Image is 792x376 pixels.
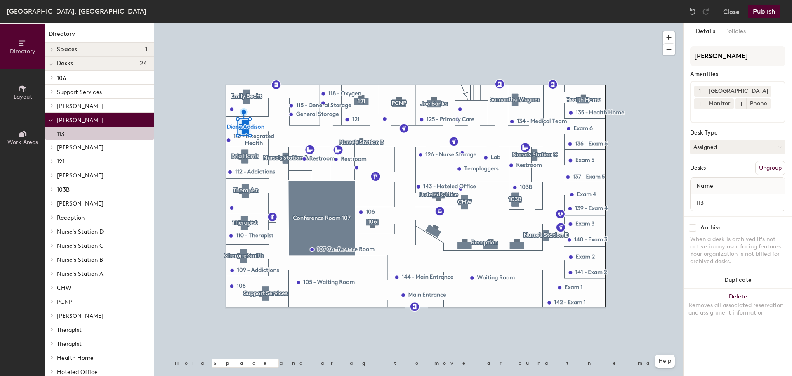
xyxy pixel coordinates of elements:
div: Amenities [690,71,785,78]
span: [PERSON_NAME] [57,312,104,319]
button: Help [655,355,675,368]
button: Ungroup [755,161,785,175]
img: Redo [702,7,710,16]
span: 103B [57,186,70,193]
span: 1 [699,87,701,96]
span: Nurse's Station A [57,270,103,277]
span: [PERSON_NAME] [57,200,104,207]
div: [GEOGRAPHIC_DATA], [GEOGRAPHIC_DATA] [7,6,146,17]
span: Layout [14,93,32,100]
span: Therapist [57,326,82,333]
div: When a desk is archived it's not active in any user-facing features. Your organization is not bil... [690,236,785,265]
button: Publish [748,5,780,18]
div: Removes all associated reservation and assignment information [688,302,787,317]
span: 1 [699,99,701,108]
span: [PERSON_NAME] [57,117,104,124]
span: 121 [57,158,64,165]
button: Details [691,23,720,40]
button: Assigned [690,140,785,154]
span: [PERSON_NAME] [57,144,104,151]
div: Archive [700,225,722,231]
span: 106 [57,75,66,82]
span: Therapist [57,341,82,348]
button: Duplicate [684,272,792,289]
span: Work Areas [7,139,38,146]
span: 1 [145,46,147,53]
button: DeleteRemoves all associated reservation and assignment information [684,289,792,325]
span: PCNP [57,298,72,305]
span: Nurse's Station C [57,242,104,249]
h1: Directory [45,30,154,43]
button: 1 [735,98,746,109]
span: [PERSON_NAME] [57,172,104,179]
span: Health Home [57,355,94,362]
div: Phone [746,98,771,109]
span: Reception [57,214,85,221]
button: 1 [694,86,705,97]
span: Support Services [57,89,102,96]
span: Name [692,179,717,194]
div: Desks [690,165,706,171]
span: 24 [140,60,147,67]
span: Hoteled Office [57,369,98,376]
span: Nurse's Station B [57,256,103,263]
span: [PERSON_NAME] [57,103,104,110]
img: Undo [688,7,697,16]
span: 1 [740,99,742,108]
div: Monitor [705,98,734,109]
button: 1 [694,98,705,109]
span: CHW [57,284,71,291]
span: Desks [57,60,73,67]
span: Spaces [57,46,78,53]
div: [GEOGRAPHIC_DATA] [705,86,771,97]
span: Directory [10,48,35,55]
input: Unnamed desk [692,197,783,208]
p: 113 [57,128,64,138]
div: Desk Type [690,130,785,136]
button: Policies [720,23,751,40]
button: Close [723,5,740,18]
span: Nurse's Station D [57,228,104,235]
